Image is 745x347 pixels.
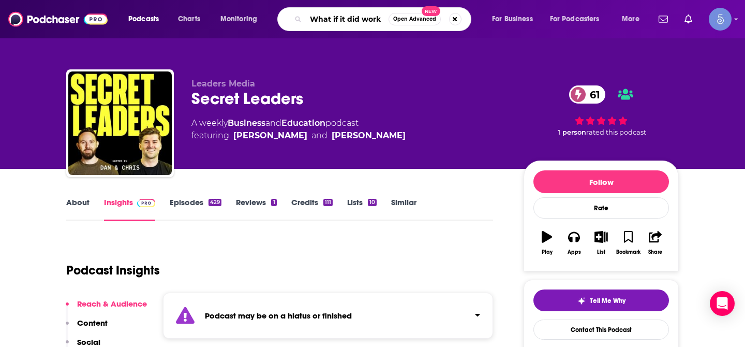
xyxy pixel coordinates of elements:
[8,9,108,29] img: Podchaser - Follow, Share and Rate Podcasts
[281,118,325,128] a: Education
[306,11,389,27] input: Search podcasts, credits, & more...
[332,129,406,142] div: [PERSON_NAME]
[104,197,155,221] a: InsightsPodchaser Pro
[220,12,257,26] span: Monitoring
[543,11,615,27] button: open menu
[191,79,255,89] span: Leaders Media
[265,118,281,128] span: and
[233,129,307,142] a: Dan Murray Serter
[577,297,586,305] img: tell me why sparkle
[533,197,669,219] div: Rate
[205,311,352,321] strong: Podcast may be on a hiatus or finished
[391,197,416,221] a: Similar
[128,12,159,26] span: Podcasts
[709,8,732,31] button: Show profile menu
[393,17,436,22] span: Open Advanced
[311,129,327,142] span: and
[533,224,560,262] button: Play
[287,7,481,31] div: Search podcasts, credits, & more...
[654,10,672,28] a: Show notifications dropdown
[709,8,732,31] span: Logged in as Spiral5-G1
[77,299,147,309] p: Reach & Audience
[586,128,646,136] span: rated this podcast
[163,293,493,339] section: Click to expand status details
[710,291,735,316] div: Open Intercom Messenger
[389,13,441,25] button: Open AdvancedNew
[77,337,100,347] p: Social
[588,224,615,262] button: List
[66,263,160,278] h1: Podcast Insights
[66,318,108,337] button: Content
[533,170,669,193] button: Follow
[121,11,172,27] button: open menu
[648,249,662,255] div: Share
[137,199,155,207] img: Podchaser Pro
[533,290,669,311] button: tell me why sparkleTell Me Why
[347,197,377,221] a: Lists10
[191,117,406,142] div: A weekly podcast
[291,197,333,221] a: Credits111
[560,224,587,262] button: Apps
[170,197,221,221] a: Episodes429
[66,197,90,221] a: About
[558,128,586,136] span: 1 person
[597,249,605,255] div: List
[615,224,642,262] button: Bookmark
[550,12,600,26] span: For Podcasters
[422,6,440,16] span: New
[642,224,669,262] button: Share
[213,11,271,27] button: open menu
[615,11,652,27] button: open menu
[568,249,581,255] div: Apps
[524,79,679,143] div: 61 1 personrated this podcast
[368,199,377,206] div: 10
[569,85,605,104] a: 61
[709,8,732,31] img: User Profile
[680,10,696,28] a: Show notifications dropdown
[579,85,605,104] span: 61
[323,199,333,206] div: 111
[492,12,533,26] span: For Business
[590,297,625,305] span: Tell Me Why
[533,320,669,340] a: Contact This Podcast
[542,249,553,255] div: Play
[191,129,406,142] span: featuring
[485,11,546,27] button: open menu
[208,199,221,206] div: 429
[228,118,265,128] a: Business
[171,11,206,27] a: Charts
[66,299,147,318] button: Reach & Audience
[271,199,276,206] div: 1
[68,71,172,175] img: Secret Leaders
[77,318,108,328] p: Content
[622,12,639,26] span: More
[616,249,640,255] div: Bookmark
[236,197,276,221] a: Reviews1
[178,12,200,26] span: Charts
